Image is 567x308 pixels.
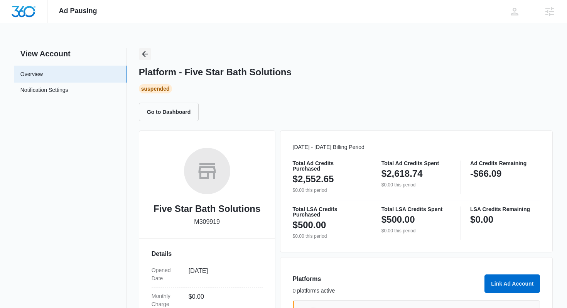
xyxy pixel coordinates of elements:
h2: Five Star Bath Solutions [154,202,260,216]
p: 0 platforms active [293,287,480,295]
h3: Platforms [293,274,480,284]
div: Opened Date[DATE] [152,262,263,288]
p: $500.00 [293,219,326,231]
p: $0.00 [470,213,493,226]
p: Ad Credits Remaining [470,161,540,166]
span: Ad Pausing [59,7,97,15]
p: Total Ad Credits Purchased [293,161,363,171]
dd: [DATE] [189,266,256,283]
p: M309919 [194,217,220,227]
dt: Opened Date [152,266,182,283]
p: Total LSA Credits Purchased [293,206,363,217]
p: LSA Credits Remaining [470,206,540,212]
p: Total Ad Credits Spent [381,161,451,166]
p: $500.00 [381,213,415,226]
p: $0.00 this period [293,187,363,194]
h3: Details [152,249,263,259]
h2: View Account [14,48,127,59]
p: Total LSA Credits Spent [381,206,451,212]
p: [DATE] - [DATE] Billing Period [293,143,540,151]
p: $0.00 this period [381,227,451,234]
p: $0.00 this period [293,233,363,240]
a: Notification Settings [20,86,68,96]
p: $2,552.65 [293,173,334,185]
p: $2,618.74 [381,168,423,180]
h1: Platform - Five Star Bath Solutions [139,66,292,78]
a: Go to Dashboard [139,108,204,115]
p: $0.00 this period [381,181,451,188]
button: Link Ad Account [484,274,540,293]
p: -$66.09 [470,168,501,180]
a: Overview [20,70,43,78]
div: Suspended [139,84,172,93]
button: Back [139,48,151,60]
button: Go to Dashboard [139,103,199,121]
